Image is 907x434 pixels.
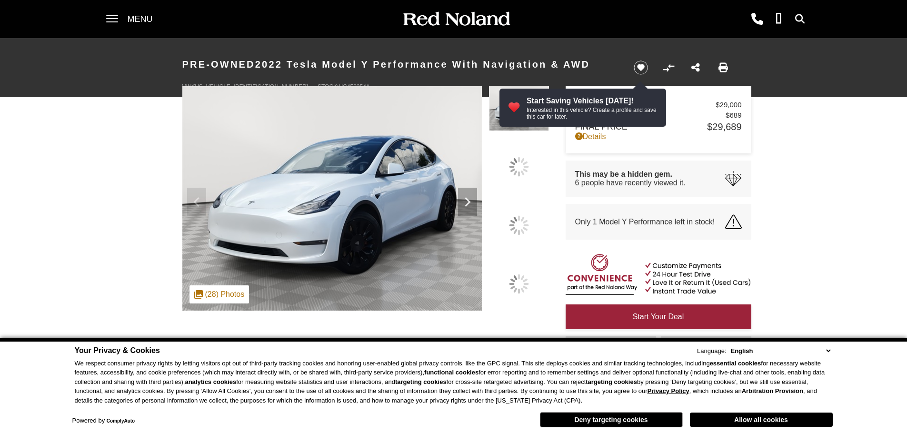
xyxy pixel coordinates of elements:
[648,387,689,394] a: Privacy Policy
[575,218,715,226] span: Only 1 Model Y Performance left in stock!
[107,418,135,424] a: ComplyAuto
[575,122,708,132] span: Final Price
[691,62,700,73] a: Share this Pre-Owned 2022 Tesla Model Y Performance With Navigation & AWD
[182,45,618,83] h1: 2022 Tesla Model Y Performance With Navigation & AWD
[182,83,193,90] span: VIN:
[630,60,651,75] button: Save vehicle
[566,304,751,329] a: Start Your Deal
[318,83,339,90] span: Stock:
[189,285,249,303] div: (28) Photos
[540,412,683,427] button: Deny targeting cookies
[575,179,686,187] span: 6 people have recently viewed it.
[395,378,447,385] strong: targeting cookies
[575,111,742,119] a: Dealer Handling $689
[566,336,656,361] a: Trade Value
[633,313,684,321] span: Start Your Deal
[575,121,742,132] a: Final Price $29,689
[182,86,482,311] img: Used 2022 White Tesla Performance image 1
[661,336,751,361] a: Schedule Test Drive
[726,111,741,119] span: $689
[575,132,742,141] a: Details
[489,86,549,131] img: Used 2022 White Tesla Performance image 1
[75,359,833,405] p: We respect consumer privacy rights by letting visitors opt out of third-party tracking cookies an...
[728,346,833,355] select: Language Select
[690,413,833,427] button: Allow all cookies
[185,378,236,385] strong: analytics cookies
[716,101,741,109] span: $29,000
[575,170,686,179] span: This may be a hidden gem.
[710,360,761,367] strong: essential cookies
[75,346,160,355] span: Your Privacy & Cookies
[575,101,742,109] a: Red [PERSON_NAME] $29,000
[742,387,803,394] strong: Arbitration Provision
[72,418,135,424] div: Powered by
[424,369,478,376] strong: functional cookies
[697,348,726,354] div: Language:
[707,121,741,132] span: $29,689
[182,59,255,70] strong: Pre-Owned
[661,61,676,75] button: Compare vehicle
[193,83,308,90] span: [US_VEHICLE_IDENTIFICATION_NUMBER]
[586,378,637,385] strong: targeting cookies
[575,111,726,119] span: Dealer Handling
[401,11,511,28] img: Red Noland Auto Group
[458,188,477,216] div: Next
[718,62,728,73] a: Print this Pre-Owned 2022 Tesla Model Y Performance With Navigation & AWD
[575,101,716,109] span: Red [PERSON_NAME]
[339,83,369,90] span: UC452254A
